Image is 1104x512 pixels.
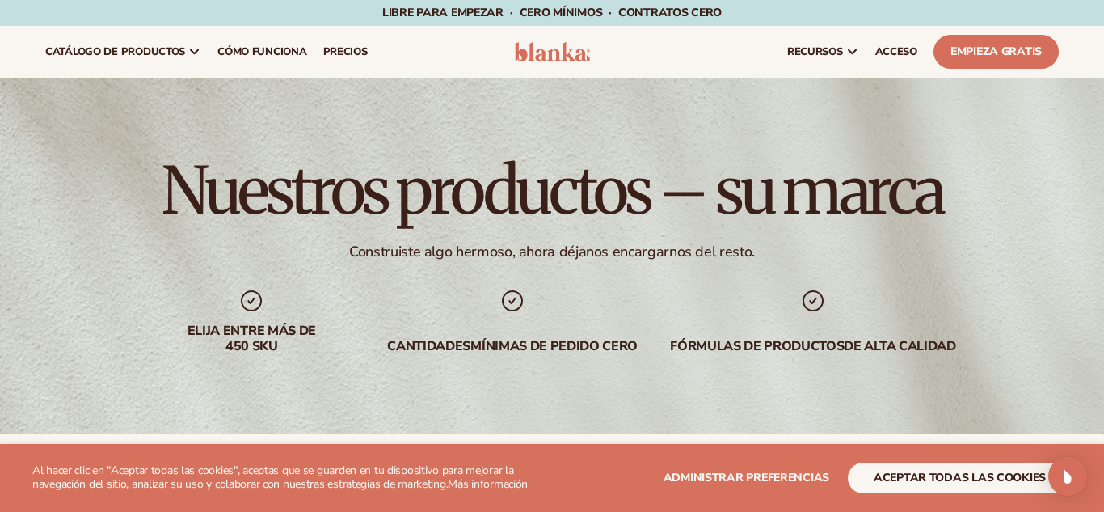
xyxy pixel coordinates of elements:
font: precios [323,44,368,59]
a: ACCESO [867,26,925,78]
font: Contratos CERO [618,5,722,20]
font: · [609,5,612,20]
font: Administrar preferencias [664,470,829,485]
font: de alta calidad [844,337,955,355]
font: Cantidades [387,337,470,355]
font: aceptar todas las cookies [874,470,1046,485]
font: recursos [787,44,843,59]
font: 450 SKU [225,337,278,355]
font: Cómo funciona [217,44,306,59]
img: logo [514,42,590,61]
font: Al hacer clic en "Aceptar todas las cookies", aceptas que se guarden en tu dispositivo para mejor... [32,463,513,492]
a: Más información [448,476,528,492]
font: Elija entre más de [188,322,316,340]
font: ACCESO [875,44,917,59]
font: Libre para empezar [382,5,504,20]
a: precios [315,26,376,78]
a: recursos [779,26,867,78]
a: Cómo funciona [209,26,314,78]
font: Empieza gratis [950,44,1042,59]
font: Nuestros productos – su marca [162,150,943,231]
font: catálogo de productos [45,44,185,59]
font: mínimas de pedido cero [470,337,638,355]
button: aceptar todas las cookies [848,463,1072,493]
a: catálogo de productos [37,26,209,78]
div: Abrir Intercom Messenger [1048,457,1087,496]
a: Empieza gratis [933,35,1059,69]
font: Construiste algo hermoso, ahora déjanos encargarnos del resto. [349,242,755,261]
font: · [510,5,513,20]
font: Fórmulas de productos [670,337,844,355]
font: CERO mínimos [520,5,603,20]
button: Administrar preferencias [664,463,829,493]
